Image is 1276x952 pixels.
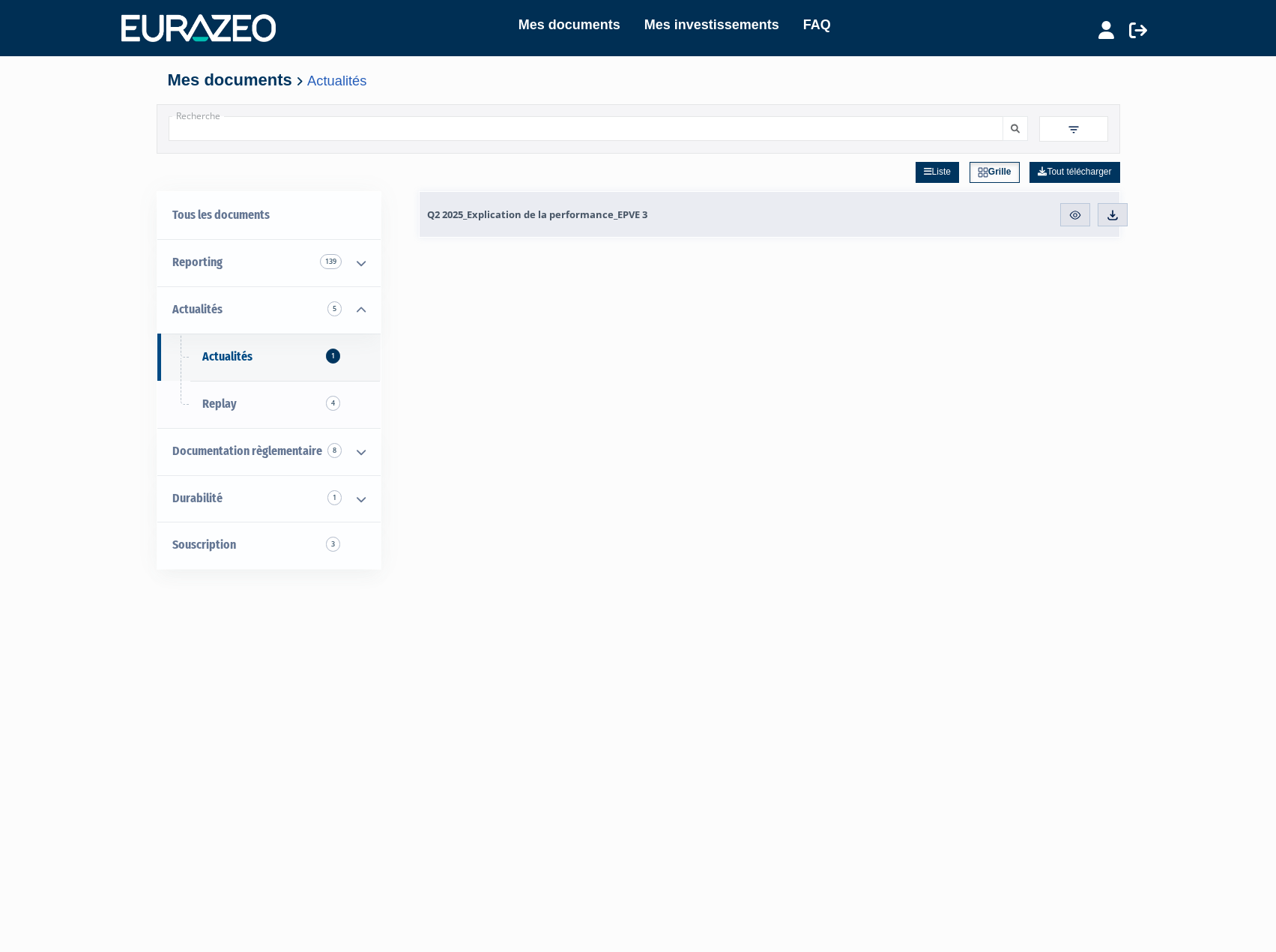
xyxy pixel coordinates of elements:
a: Documentation règlementaire 8 [157,428,381,475]
span: Q2 2025_Explication de la performance_EPVE 3 [427,208,647,221]
a: Q2 2025_Explication de la performance_EPVE 3 [420,192,860,237]
span: Actualités [172,302,223,316]
span: Reporting [172,255,223,269]
span: 139 [320,254,342,269]
span: 3 [326,537,340,552]
a: Actualités1 [157,334,381,381]
h4: Mes documents [168,71,1109,89]
span: 4 [326,396,340,411]
span: 1 [327,490,342,505]
span: Durabilité [172,491,223,505]
a: Replay4 [157,381,381,428]
span: Documentation règlementaire [172,444,322,458]
a: Liste [916,162,959,183]
img: eye.svg [1068,208,1082,222]
a: Tout télécharger [1029,162,1119,183]
a: Mes investissements [644,14,779,35]
span: 5 [327,301,342,316]
span: 8 [327,443,342,458]
span: 1 [326,349,340,364]
img: grid.svg [978,167,988,178]
a: Actualités [307,73,366,88]
img: filter.svg [1067,123,1080,136]
a: Mes documents [518,14,620,35]
a: FAQ [803,14,831,35]
span: Actualités [202,349,253,364]
a: Actualités 5 [157,286,381,334]
a: Grille [970,162,1020,183]
a: Durabilité 1 [157,475,381,522]
img: download.svg [1106,208,1119,222]
a: Reporting 139 [157,239,381,286]
a: Souscription3 [157,522,381,569]
span: Replay [202,397,237,411]
input: Recherche [169,116,1003,141]
img: 1732889491-logotype_eurazeo_blanc_rvb.png [121,14,276,41]
a: Tous les documents [157,192,381,239]
span: Souscription [172,537,236,552]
